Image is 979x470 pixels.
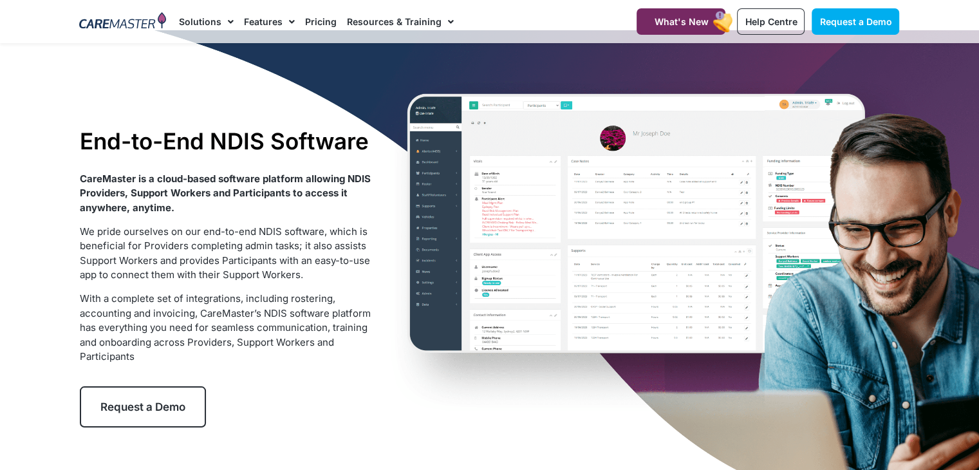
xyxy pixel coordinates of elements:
[80,386,206,428] a: Request a Demo
[79,12,166,32] img: CareMaster Logo
[812,8,899,35] a: Request a Demo
[80,292,375,364] p: With a complete set of integrations, including rostering, accounting and invoicing, CareMaster’s ...
[737,8,805,35] a: Help Centre
[819,16,891,27] span: Request a Demo
[80,225,370,281] span: We pride ourselves on our end-to-end NDIS software, which is beneficial for Providers completing ...
[80,173,371,214] strong: CareMaster is a cloud-based software platform allowing NDIS Providers, Support Workers and Partic...
[654,16,708,27] span: What's New
[745,16,797,27] span: Help Centre
[80,127,375,155] h1: End-to-End NDIS Software
[100,400,185,413] span: Request a Demo
[637,8,725,35] a: What's New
